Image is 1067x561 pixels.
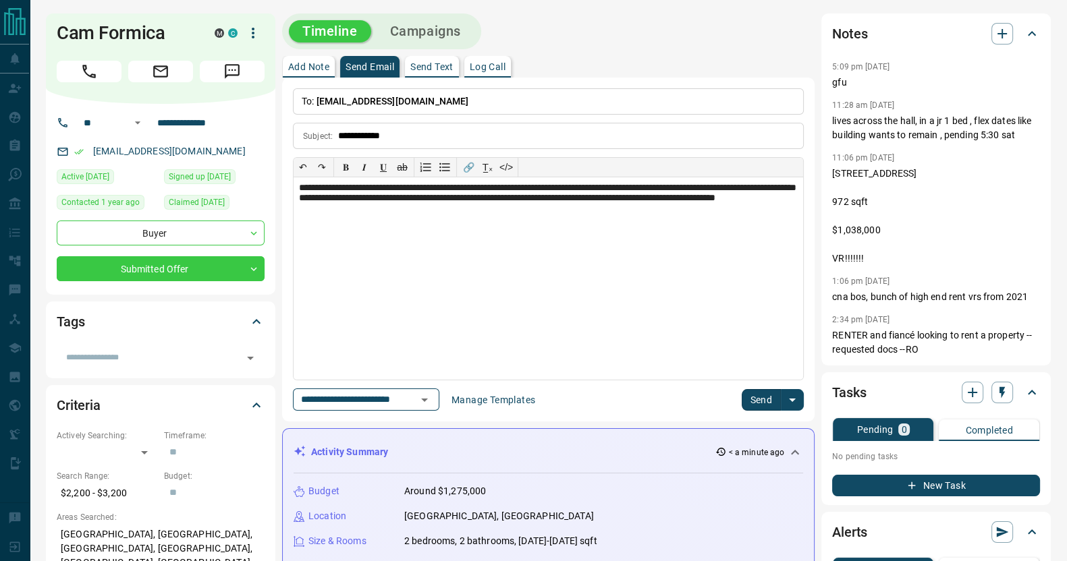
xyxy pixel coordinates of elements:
[336,158,355,177] button: 𝐁
[415,390,434,409] button: Open
[308,534,366,548] p: Size & Rooms
[443,389,543,411] button: Manage Templates
[729,446,785,459] p: < a minute ago
[374,158,393,177] button: 𝐔
[497,158,516,177] button: </>
[294,440,803,465] div: Activity Summary< a minute ago
[416,158,435,177] button: Numbered list
[832,114,1040,142] p: lives across the hall, in a jr 1 bed , flex dates like building wants to remain , pending 5:30 sat
[832,276,890,286] p: 1:06 pm [DATE]
[289,20,371,42] button: Timeline
[832,521,867,543] h2: Alerts
[397,162,408,173] s: ab
[355,158,374,177] button: 𝑰
[200,61,265,82] span: Message
[57,389,265,421] div: Criteria
[164,195,265,214] div: Tue Jan 09 2024
[241,349,260,367] button: Open
[57,61,121,82] span: Call
[169,170,231,183] span: Signed up [DATE]
[832,376,1040,409] div: Tasks
[294,158,312,177] button: ↶
[404,484,486,498] p: Around $1,275,000
[57,305,265,338] div: Tags
[215,28,224,38] div: mrloft.ca
[57,511,265,523] p: Areas Searched:
[470,62,505,71] p: Log Call
[61,196,140,209] span: Contacted 1 year ago
[393,158,412,177] button: ab
[346,62,394,71] p: Send Email
[57,22,194,44] h1: Cam Formica
[832,18,1040,50] div: Notes
[308,509,346,523] p: Location
[832,76,1040,90] p: gfu
[293,88,804,115] p: To:
[303,130,333,142] p: Subject:
[128,61,193,82] span: Email
[93,146,246,156] a: [EMAIL_ADDRESS][DOMAIN_NAME]
[57,195,157,214] div: Thu May 30 2024
[832,315,890,324] p: 2:34 pm [DATE]
[832,382,866,403] h2: Tasks
[832,446,1040,467] p: No pending tasks
[832,290,1040,304] p: cna bos, bunch of high end rent vrs from 2021
[832,475,1040,496] button: New Task
[380,162,387,173] span: 𝐔
[832,62,890,71] p: 5:09 pm [DATE]
[57,311,84,332] h2: Tags
[965,425,1013,435] p: Completed
[57,470,157,482] p: Search Range:
[130,115,146,131] button: Open
[478,158,497,177] button: T̲ₓ
[312,158,331,177] button: ↷
[57,220,265,245] div: Buyer
[459,158,478,177] button: 🔗
[832,516,1040,548] div: Alerts
[57,430,157,442] p: Actively Searching:
[288,62,329,71] p: Add Note
[57,394,101,416] h2: Criteria
[404,509,594,523] p: [GEOGRAPHIC_DATA], [GEOGRAPHIC_DATA]
[435,158,454,177] button: Bullet list
[228,28,238,38] div: condos.ca
[742,389,804,411] div: split button
[857,425,894,434] p: Pending
[742,389,782,411] button: Send
[832,167,1040,266] p: [STREET_ADDRESS] 972 sqft $1,038,000 VR!!!!!!!
[377,20,474,42] button: Campaigns
[57,169,157,188] div: Mon Oct 28 2024
[410,62,454,71] p: Send Text
[832,100,894,110] p: 11:28 am [DATE]
[164,169,265,188] div: Wed Sep 11 2019
[61,170,109,183] span: Active [DATE]
[308,484,339,498] p: Budget
[832,153,894,163] p: 11:06 pm [DATE]
[57,482,157,504] p: $2,200 - $3,200
[404,534,597,548] p: 2 bedrooms, 2 bathrooms, [DATE]-[DATE] sqft
[901,425,906,434] p: 0
[164,470,265,482] p: Budget:
[74,147,84,156] svg: Email Verified
[164,430,265,442] p: Timeframe:
[832,23,867,45] h2: Notes
[832,328,1040,357] p: RENTER and fiancé looking to rent a property -- requested docs --RO
[169,196,225,209] span: Claimed [DATE]
[317,96,469,107] span: [EMAIL_ADDRESS][DOMAIN_NAME]
[57,256,265,281] div: Submitted Offer
[311,445,388,459] p: Activity Summary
